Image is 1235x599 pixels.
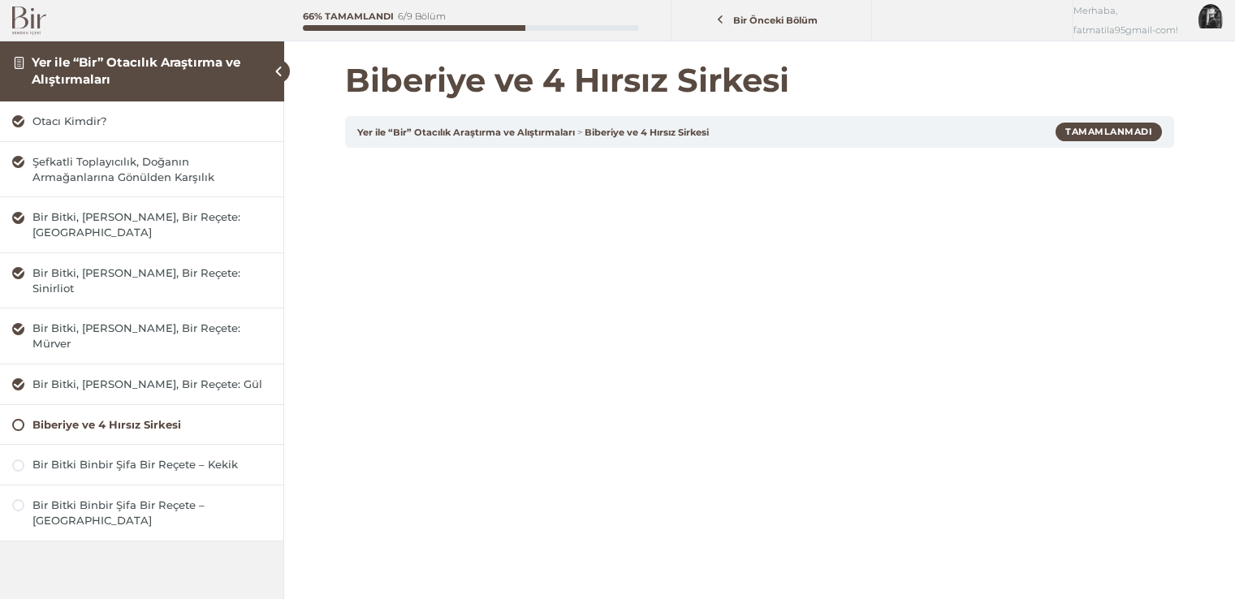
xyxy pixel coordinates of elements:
[12,114,271,129] a: Otacı Kimdir?
[12,377,271,392] a: Bir Bitki, [PERSON_NAME], Bir Reçete: Gül
[12,209,271,240] a: Bir Bitki, [PERSON_NAME], Bir Reçete: [GEOGRAPHIC_DATA]
[32,457,271,472] div: Bir Bitki Binbir Şifa Bir Reçete – Kekik
[32,321,271,351] div: Bir Bitki, [PERSON_NAME], Bir Reçete: Mürver
[12,457,271,472] a: Bir Bitki Binbir Şifa Bir Reçete – Kekik
[12,417,271,433] a: Biberiye ve 4 Hırsız Sirkesi
[32,154,271,185] div: Şefkatli Toplayıcılık, Doğanın Armağanlarına Gönülden Karşılık
[32,54,240,86] a: Yer ile “Bir” Otacılık Araştırma ve Alıştırmaları
[345,61,1174,100] h1: Biberiye ve 4 Hırsız Sirkesi
[32,209,271,240] div: Bir Bitki, [PERSON_NAME], Bir Reçete: [GEOGRAPHIC_DATA]
[12,498,271,528] a: Bir Bitki Binbir Şifa Bir Reçete – [GEOGRAPHIC_DATA]
[357,127,575,138] a: Yer ile “Bir” Otacılık Araştırma ve Alıştırmaları
[398,12,446,21] div: 6/9 Bölüm
[32,377,271,392] div: Bir Bitki, [PERSON_NAME], Bir Reçete: Gül
[585,127,709,138] a: Biberiye ve 4 Hırsız Sirkesi
[32,265,271,296] div: Bir Bitki, [PERSON_NAME], Bir Reçete: Sinirliot
[303,12,394,21] div: 66% Tamamlandı
[1056,123,1162,140] div: Tamamlanmadı
[12,154,271,185] a: Şefkatli Toplayıcılık, Doğanın Armağanlarına Gönülden Karşılık
[1073,1,1186,40] span: Merhaba, fatmatila95gmail-com!
[32,114,271,129] div: Otacı Kimdir?
[676,6,868,36] a: Bir Önceki Bölüm
[12,6,46,35] img: Bir Logo
[724,15,827,26] span: Bir Önceki Bölüm
[12,321,271,351] a: Bir Bitki, [PERSON_NAME], Bir Reçete: Mürver
[12,265,271,296] a: Bir Bitki, [PERSON_NAME], Bir Reçete: Sinirliot
[32,417,271,433] div: Biberiye ve 4 Hırsız Sirkesi
[32,498,271,528] div: Bir Bitki Binbir Şifa Bir Reçete – [GEOGRAPHIC_DATA]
